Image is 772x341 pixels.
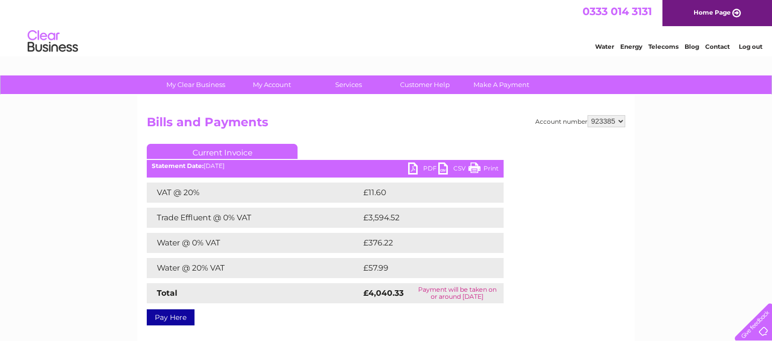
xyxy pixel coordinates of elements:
b: Statement Date: [152,162,204,169]
a: Blog [685,43,699,50]
a: Telecoms [648,43,679,50]
a: Print [468,162,499,177]
td: VAT @ 20% [147,183,361,203]
td: Payment will be taken on or around [DATE] [411,283,504,303]
a: Current Invoice [147,144,298,159]
div: Clear Business is a trading name of Verastar Limited (registered in [GEOGRAPHIC_DATA] No. 3667643... [149,6,624,49]
td: Water @ 0% VAT [147,233,361,253]
a: Energy [620,43,642,50]
a: My Account [231,75,314,94]
a: My Clear Business [154,75,237,94]
strong: £4,040.33 [363,288,404,298]
a: CSV [438,162,468,177]
img: logo.png [27,26,78,57]
div: [DATE] [147,162,504,169]
td: Water @ 20% VAT [147,258,361,278]
a: Water [595,43,614,50]
a: Log out [739,43,762,50]
strong: Total [157,288,177,298]
a: 0333 014 3131 [583,5,652,18]
a: Contact [705,43,730,50]
td: £57.99 [361,258,483,278]
a: Customer Help [383,75,466,94]
td: £11.60 [361,183,481,203]
h2: Bills and Payments [147,115,625,134]
a: Make A Payment [460,75,543,94]
td: £376.22 [361,233,486,253]
a: PDF [408,162,438,177]
a: Pay Here [147,309,195,325]
a: Services [307,75,390,94]
td: £3,594.52 [361,208,488,228]
div: Account number [535,115,625,127]
td: Trade Effluent @ 0% VAT [147,208,361,228]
